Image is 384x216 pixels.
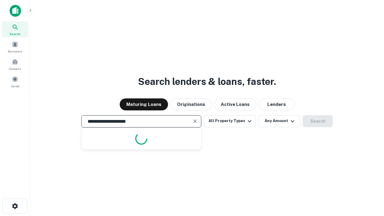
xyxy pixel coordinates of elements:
[138,74,276,89] h3: Search lenders & loans, faster.
[191,117,199,125] button: Clear
[10,31,20,36] span: Search
[258,115,300,127] button: Any Amount
[214,98,256,110] button: Active Loans
[259,98,295,110] button: Lenders
[8,49,22,54] span: Borrowers
[204,115,256,127] button: All Property Types
[11,84,19,88] span: Saved
[2,56,28,72] a: Contacts
[9,66,21,71] span: Contacts
[2,73,28,90] a: Saved
[2,21,28,37] a: Search
[10,5,21,17] img: capitalize-icon.png
[120,98,168,110] button: Maturing Loans
[2,39,28,55] a: Borrowers
[170,98,212,110] button: Originations
[354,168,384,197] iframe: Chat Widget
